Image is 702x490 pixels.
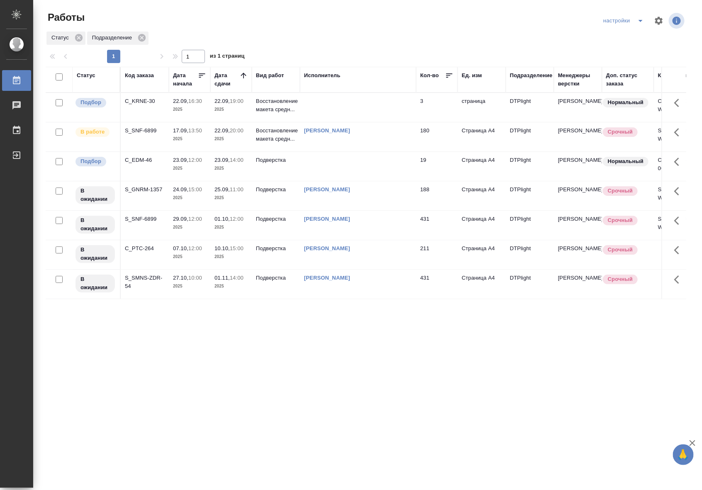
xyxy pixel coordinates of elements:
p: 01.10, [214,216,230,222]
td: Страница А4 [458,122,506,151]
td: S_GNRM-1357-WK-021 [654,181,702,210]
td: 180 [416,122,458,151]
p: В ожидании [80,216,110,233]
div: Исполнитель назначен, приступать к работе пока рано [75,185,116,205]
p: 01.11, [214,275,230,281]
span: Посмотреть информацию [669,13,686,29]
td: Страница А4 [458,211,506,240]
button: Здесь прячутся важные кнопки [669,270,689,290]
p: [PERSON_NAME] [558,127,598,135]
p: 16:30 [188,98,202,104]
div: Подразделение [87,32,149,45]
td: 3 [416,93,458,122]
p: 23.09, [173,157,188,163]
a: [PERSON_NAME] [304,186,350,193]
div: Исполнитель [304,71,341,80]
span: 🙏 [676,446,690,463]
td: DTPlight [506,152,554,181]
p: 2025 [173,194,206,202]
button: Здесь прячутся важные кнопки [669,122,689,142]
p: Статус [51,34,72,42]
p: 24.09, [173,186,188,193]
button: Здесь прячутся важные кнопки [669,152,689,172]
p: [PERSON_NAME] [558,244,598,253]
div: Исполнитель выполняет работу [75,127,116,138]
p: 2025 [173,223,206,232]
div: C_EDM-46 [125,156,165,164]
button: Здесь прячутся важные кнопки [669,93,689,113]
div: Исполнитель назначен, приступать к работе пока рано [75,244,116,264]
p: [PERSON_NAME] [558,97,598,105]
div: C_PTC-264 [125,244,165,253]
div: Статус [77,71,95,80]
td: 19 [416,152,458,181]
p: Срочный [608,246,633,254]
td: C_EDM-46-WK-001 [654,152,702,181]
p: В ожидании [80,246,110,262]
td: Страница А4 [458,152,506,181]
p: 2025 [214,282,248,290]
p: 29.09, [173,216,188,222]
div: Вид работ [256,71,284,80]
p: 2025 [173,164,206,173]
td: 431 [416,270,458,299]
p: Подверстка [256,274,296,282]
p: Срочный [608,187,633,195]
p: 12:00 [230,216,244,222]
td: DTPlight [506,122,554,151]
p: 20:00 [230,127,244,134]
button: Здесь прячутся важные кнопки [669,181,689,201]
p: 22.09, [173,98,188,104]
div: S_SMNS-ZDR-54 [125,274,165,290]
td: DTPlight [506,211,554,240]
p: 2025 [214,164,248,173]
p: 12:00 [188,216,202,222]
div: Дата начала [173,71,198,88]
td: DTPlight [506,181,554,210]
td: 211 [416,240,458,269]
p: 14:00 [230,275,244,281]
p: Подверстка [256,244,296,253]
div: Код заказа [125,71,154,80]
td: 188 [416,181,458,210]
div: Исполнитель назначен, приступать к работе пока рано [75,215,116,234]
p: 2025 [214,194,248,202]
button: Здесь прячутся важные кнопки [669,240,689,260]
td: Страница А4 [458,270,506,299]
p: 15:00 [188,186,202,193]
td: DTPlight [506,270,554,299]
div: Статус [46,32,85,45]
div: S_SNF-6899 [125,127,165,135]
p: [PERSON_NAME] [558,215,598,223]
div: Исполнитель назначен, приступать к работе пока рано [75,274,116,293]
div: S_GNRM-1357 [125,185,165,194]
div: split button [601,14,649,27]
p: 12:00 [188,245,202,251]
span: из 1 страниц [210,51,245,63]
td: C_KRNE-30-WK-012 [654,93,702,122]
td: DTPlight [506,93,554,122]
p: Подразделение [92,34,135,42]
p: 2025 [173,282,206,290]
button: 🙏 [673,444,694,465]
p: 2025 [214,223,248,232]
p: 11:00 [230,186,244,193]
p: 2025 [173,135,206,143]
td: страница [458,93,506,122]
p: [PERSON_NAME] [558,185,598,194]
p: Подверстка [256,156,296,164]
p: 07.10, [173,245,188,251]
p: 10:00 [188,275,202,281]
p: [PERSON_NAME] [558,156,598,164]
p: 25.09, [214,186,230,193]
div: Кол-во [420,71,439,80]
div: Дата сдачи [214,71,239,88]
p: 22.09, [214,127,230,134]
p: В работе [80,128,105,136]
p: 2025 [214,253,248,261]
td: Страница А4 [458,240,506,269]
div: C_KRNE-30 [125,97,165,105]
p: Срочный [608,275,633,283]
p: В ожидании [80,187,110,203]
p: В ожидании [80,275,110,292]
